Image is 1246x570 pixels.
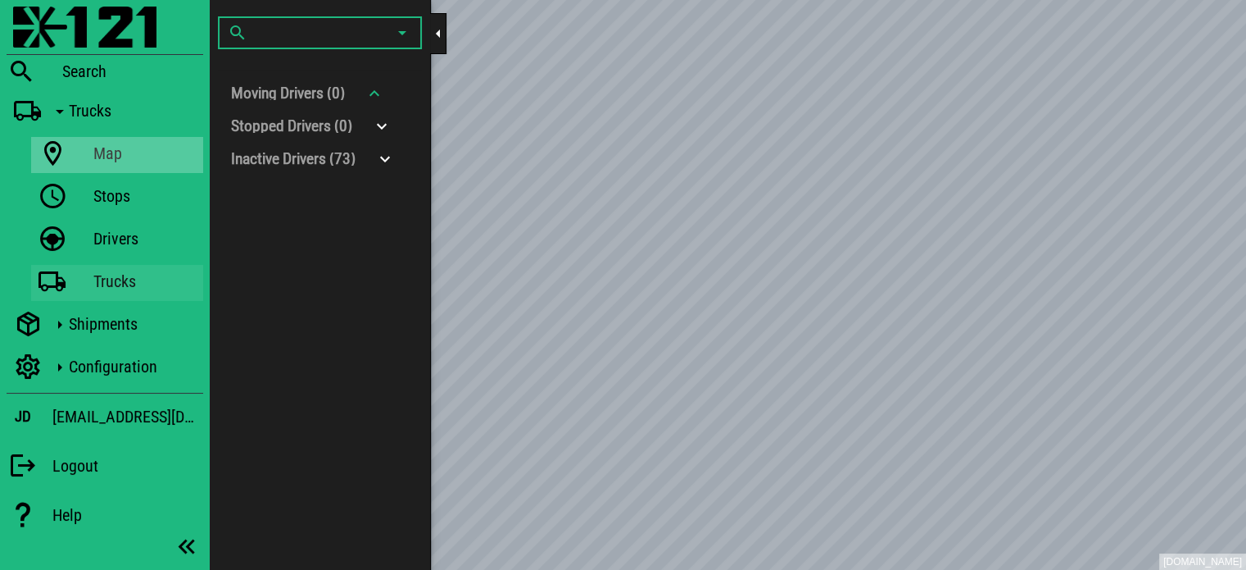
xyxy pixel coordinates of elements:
div: Shipments [69,314,197,334]
a: Stops [31,180,203,216]
div: Trucks [93,271,197,291]
a: Blackfly [7,7,203,51]
div: Trucks [69,101,197,121]
a: Drivers [31,222,203,258]
h3: JD [15,408,31,426]
div: Stops [93,186,197,206]
a: Map [31,137,203,173]
div: Help [52,505,203,525]
div: [DOMAIN_NAME] [1163,554,1242,570]
div: Map [93,144,197,163]
div: Inactive Drivers (73) [218,143,422,176]
div: Stopped Drivers (0) [218,110,422,143]
div: Moving Drivers (0) [218,77,422,110]
h2: Moving Drivers (0) [231,87,345,100]
img: 87f0f0e.png [13,7,156,48]
a: Trucks [31,265,203,301]
div: Configuration [69,357,197,376]
a: Help [7,492,203,538]
div: Drivers [93,229,197,249]
h2: Stopped Drivers (0) [231,120,352,133]
h2: Inactive Drivers (73) [231,153,356,166]
div: Logout [52,456,203,476]
div: Search [62,62,203,81]
div: [EMAIL_ADDRESS][DOMAIN_NAME] [52,404,203,430]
